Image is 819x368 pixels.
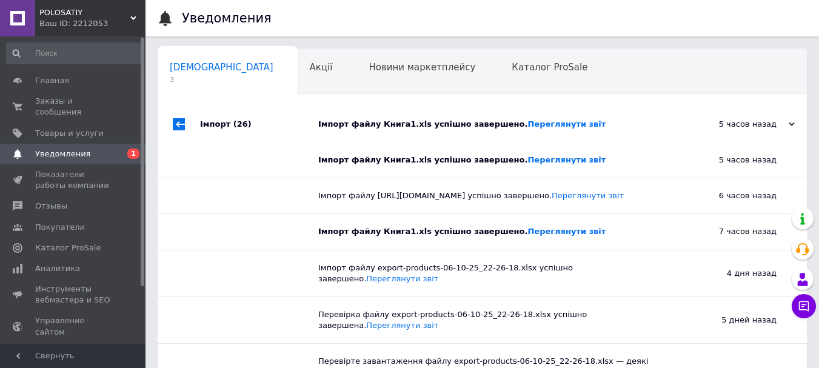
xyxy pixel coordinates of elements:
[655,142,807,178] div: 5 часов назад
[170,62,273,73] span: [DEMOGRAPHIC_DATA]
[318,309,655,331] div: Перевірка файлу export-products-06-10-25_22-26-18.xlsx успішно завершена.
[655,250,807,296] div: 4 дня назад
[200,106,318,142] div: Імпорт
[318,226,655,237] div: Імпорт файлу Книга1.xls успішно завершено.
[35,201,67,212] span: Отзывы
[512,62,587,73] span: Каталог ProSale
[170,75,273,84] span: 3
[310,62,333,73] span: Акції
[233,119,252,129] span: (26)
[318,155,655,166] div: Імпорт файлу Книга1.xls успішно завершено.
[366,274,438,283] a: Переглянути звіт
[35,263,80,274] span: Аналитика
[318,119,674,130] div: Імпорт файлу Книга1.xls успішно завершено.
[127,149,139,159] span: 1
[674,119,795,130] div: 5 часов назад
[369,62,475,73] span: Новини маркетплейсу
[366,321,438,330] a: Переглянути звіт
[39,18,145,29] div: Ваш ID: 2212053
[792,294,816,318] button: Чат с покупателем
[35,222,85,233] span: Покупатели
[527,227,606,236] a: Переглянути звіт
[35,75,69,86] span: Главная
[35,96,112,118] span: Заказы и сообщения
[552,191,624,200] a: Переглянути звіт
[182,11,272,25] h1: Уведомления
[318,190,655,201] div: Імпорт файлу [URL][DOMAIN_NAME] успішно завершено.
[35,284,112,306] span: Инструменты вебмастера и SEO
[527,155,606,164] a: Переглянути звіт
[35,128,104,139] span: Товары и услуги
[35,243,101,253] span: Каталог ProSale
[35,169,112,191] span: Показатели работы компании
[35,149,90,159] span: Уведомления
[655,214,807,249] div: 7 часов назад
[318,263,655,284] div: Імпорт файлу export-products-06-10-25_22-26-18.xlsx успішно завершено.
[655,178,807,213] div: 6 часов назад
[655,297,807,343] div: 5 дней назад
[527,119,606,129] a: Переглянути звіт
[39,7,130,18] span: POLOSATIY
[35,315,112,337] span: Управление сайтом
[6,42,143,64] input: Поиск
